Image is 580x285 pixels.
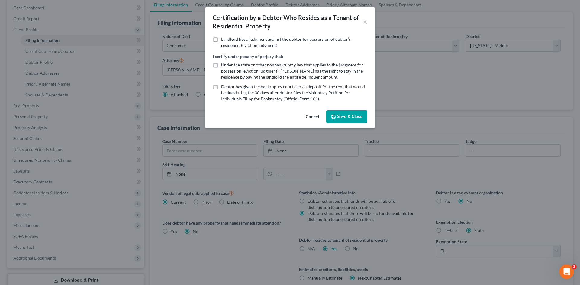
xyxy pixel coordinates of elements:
iframe: Intercom live chat [559,264,574,279]
label: I certify under penalty of perjury that: [213,53,283,60]
div: Certification by a Debtor Who Resides as a Tenant of Residential Property [213,13,363,30]
span: Debtor has given the bankruptcy court clerk a deposit for the rent that would be due during the 3... [221,84,365,101]
button: × [363,18,367,25]
span: Landlord has a judgment against the debtor for possession of debtor’s residence. (eviction judgment) [221,37,351,48]
button: Cancel [301,111,324,123]
span: 3 [572,264,577,269]
button: Save & Close [326,110,367,123]
span: Under the state or other nonbankruptcy law that applies to the judgment for possession (eviction ... [221,62,363,79]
